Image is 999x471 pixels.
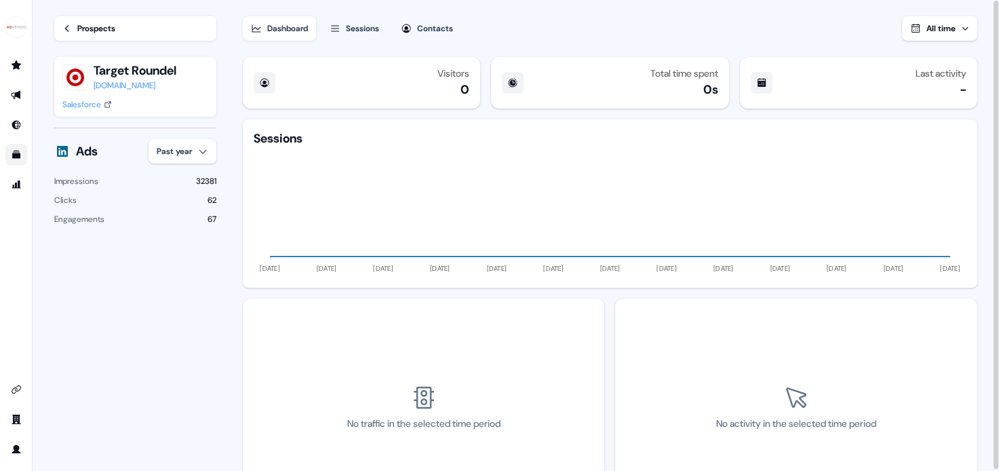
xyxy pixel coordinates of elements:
[5,114,27,136] a: Go to Inbound
[62,98,112,111] a: Salesforce
[77,22,115,35] div: Prospects
[716,417,876,431] div: No activity in the selected time period
[347,417,501,431] div: No traffic in the selected time period
[960,81,966,98] div: -
[417,22,453,35] div: Contacts
[94,62,176,79] button: Target Roundel
[208,212,216,226] div: 67
[54,212,104,226] div: Engagements
[650,68,718,79] div: Total time spent
[54,16,216,41] a: Prospects
[5,438,27,460] a: Go to profile
[208,193,216,207] div: 62
[54,174,98,188] div: Impressions
[54,193,77,207] div: Clicks
[5,409,27,430] a: Go to team
[373,264,393,273] tspan: [DATE]
[883,264,903,273] tspan: [DATE]
[5,144,27,166] a: Go to templates
[317,264,337,273] tspan: [DATE]
[827,264,847,273] tspan: [DATE]
[321,16,387,41] button: Sessions
[260,264,280,273] tspan: [DATE]
[149,139,216,164] button: Past year
[5,84,27,106] a: Go to outbound experience
[600,264,620,273] tspan: [DATE]
[926,23,956,34] span: All time
[713,264,734,273] tspan: [DATE]
[461,81,469,98] div: 0
[5,174,27,195] a: Go to attribution
[657,264,677,273] tspan: [DATE]
[346,22,379,35] div: Sessions
[5,379,27,400] a: Go to integrations
[916,68,966,79] div: Last activity
[902,16,977,41] button: All time
[5,54,27,76] a: Go to prospects
[254,130,302,147] div: Sessions
[76,143,98,159] div: Ads
[770,264,790,273] tspan: [DATE]
[430,264,450,273] tspan: [DATE]
[437,68,469,79] div: Visitors
[267,22,308,35] div: Dashboard
[703,81,718,98] div: 0s
[243,16,316,41] button: Dashboard
[94,79,176,92] a: [DOMAIN_NAME]
[196,174,216,188] div: 32381
[393,16,461,41] button: Contacts
[940,264,960,273] tspan: [DATE]
[486,264,507,273] tspan: [DATE]
[62,98,101,111] div: Salesforce
[543,264,564,273] tspan: [DATE]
